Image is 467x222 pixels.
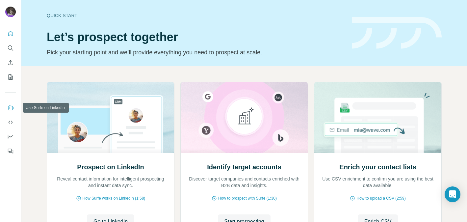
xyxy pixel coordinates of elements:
[5,102,16,114] button: Use Surfe on LinkedIn
[180,82,308,153] img: Identify target accounts
[83,195,145,201] span: How Surfe works on LinkedIn (1:58)
[321,176,435,189] p: Use CSV enrichment to confirm you are using the best data available.
[5,131,16,143] button: Dashboard
[445,186,460,202] div: Open Intercom Messenger
[314,82,442,153] img: Enrich your contact lists
[47,12,344,19] div: Quick start
[77,162,144,172] h2: Prospect on LinkedIn
[5,145,16,157] button: Feedback
[339,162,416,172] h2: Enrich your contact lists
[5,116,16,128] button: Use Surfe API
[5,7,16,17] img: Avatar
[5,42,16,54] button: Search
[187,176,301,189] p: Discover target companies and contacts enriched with B2B data and insights.
[218,195,277,201] span: How to prospect with Surfe (1:30)
[47,48,344,57] p: Pick your starting point and we’ll provide everything you need to prospect at scale.
[352,17,442,49] img: banner
[5,28,16,40] button: Quick start
[54,176,168,189] p: Reveal contact information for intelligent prospecting and instant data sync.
[5,57,16,69] button: Enrich CSV
[356,195,405,201] span: How to upload a CSV (2:59)
[47,82,174,153] img: Prospect on LinkedIn
[47,31,344,44] h1: Let’s prospect together
[5,71,16,83] button: My lists
[207,162,281,172] h2: Identify target accounts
